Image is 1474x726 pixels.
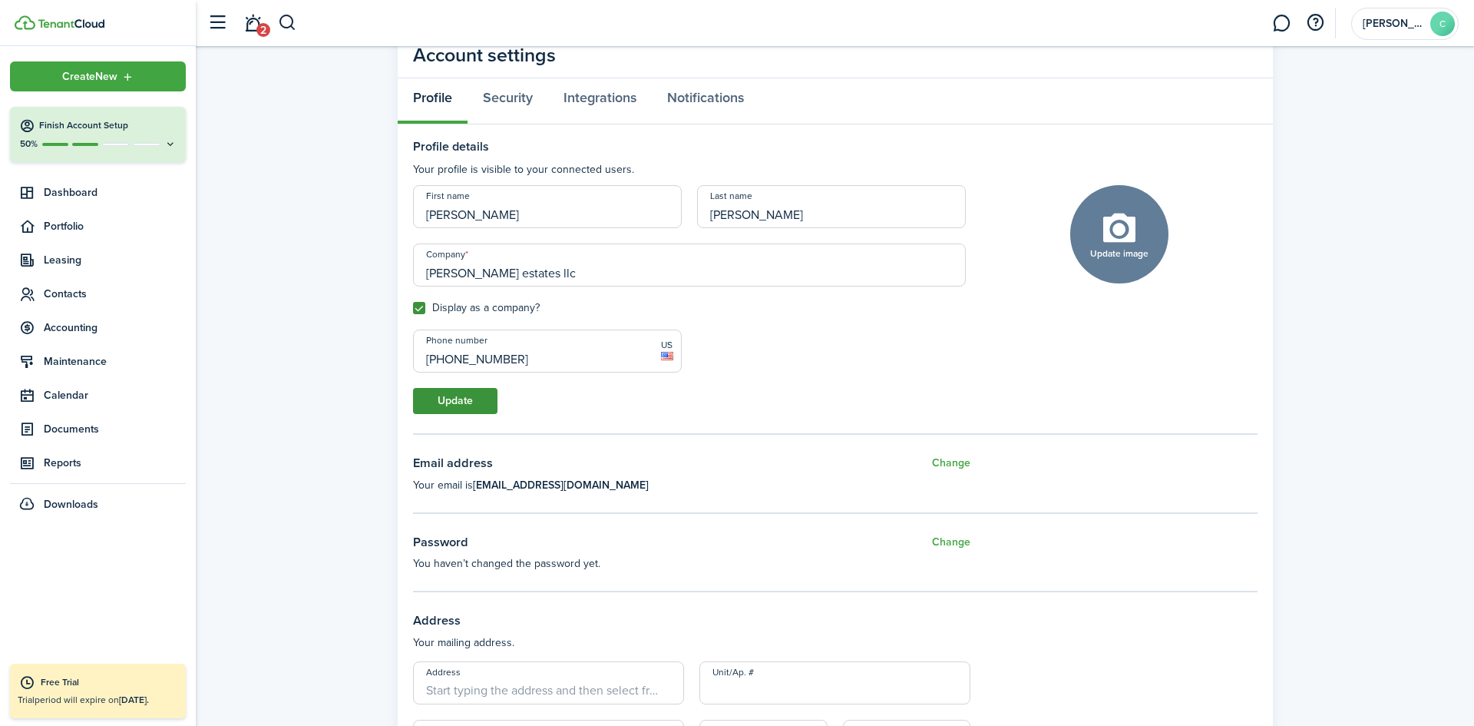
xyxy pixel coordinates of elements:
[44,320,186,336] span: Accounting
[256,23,270,37] span: 2
[18,693,178,707] p: Trial
[44,496,98,512] span: Downloads
[1070,185,1168,283] button: Update image
[44,353,186,370] span: Maintenance
[44,286,186,302] span: Contacts
[413,555,971,572] p: You haven’t changed the password yet.
[548,78,652,124] a: Integrations
[468,78,548,124] a: Security
[44,184,186,201] span: Dashboard
[413,477,971,493] p: Your email is
[10,664,186,718] a: Free TrialTrialperiod will expire on[DATE].
[62,71,117,82] span: Create New
[44,218,186,234] span: Portfolio
[44,387,186,403] span: Calendar
[10,177,186,207] a: Dashboard
[413,533,468,552] h3: Password
[413,388,497,414] button: Update
[932,454,970,473] button: Change
[1430,12,1455,36] avatar-text: C
[413,161,966,177] settings-fieldset-description: Your profile is visible to your connected users.
[278,10,297,36] button: Search
[203,8,232,38] button: Open sidebar
[39,119,177,132] h4: Finish Account Setup
[661,338,673,352] span: US
[238,4,267,43] a: Notifications
[413,302,540,314] label: Display as a company?
[44,455,186,471] span: Reports
[932,533,970,552] button: Change
[41,675,178,691] div: Free Trial
[413,635,1258,651] p: Your mailing address.
[44,421,186,437] span: Documents
[38,19,104,28] img: TenantCloud
[413,612,1258,631] h3: Address
[413,454,493,473] h3: Email address
[10,61,186,91] button: Open menu
[119,693,149,707] b: [DATE].
[1267,4,1296,43] a: Messaging
[413,140,966,154] settings-fieldset-title: Profile details
[15,15,35,30] img: TenantCloud
[35,693,149,707] span: period will expire on
[1363,18,1424,29] span: Camille
[1302,10,1328,36] button: Open resource center
[652,78,759,124] a: Notifications
[10,448,186,478] a: Reports
[413,661,684,704] input: Start typing the address and then select from the dropdown
[10,107,186,162] button: Finish Account Setup50%
[44,252,186,268] span: Leasing
[473,477,649,493] b: [EMAIL_ADDRESS][DOMAIN_NAME]
[19,138,38,151] p: 50%
[413,41,556,70] panel-main-title: Account settings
